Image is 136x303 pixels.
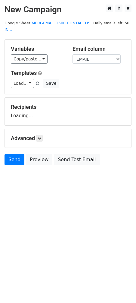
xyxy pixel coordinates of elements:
a: Send Test Email [54,154,100,165]
button: Save [43,79,59,88]
a: Templates [11,70,37,76]
h5: Variables [11,46,63,52]
a: Preview [26,154,52,165]
small: Google Sheet: [5,21,91,32]
h5: Advanced [11,135,125,142]
a: MERGEMAIL 1500 CONTACTOS IN... [5,21,91,32]
a: Daily emails left: 50 [91,21,131,25]
div: Loading... [11,104,125,119]
a: Load... [11,79,34,88]
h5: Recipients [11,104,125,110]
a: Copy/paste... [11,54,48,64]
h2: New Campaign [5,5,131,15]
h5: Email column [73,46,125,52]
span: Daily emails left: 50 [91,20,131,26]
a: Send [5,154,24,165]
